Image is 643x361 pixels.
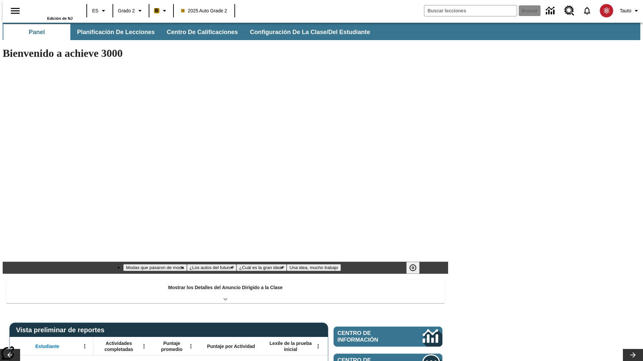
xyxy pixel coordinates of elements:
[596,2,617,19] button: Escoja un nuevo avatar
[181,7,227,14] span: 2025 Auto Grade 2
[151,5,171,17] button: Boost El color de la clase es anaranjado claro. Cambiar el color de la clase.
[542,2,560,20] a: Centro de información
[161,24,243,40] button: Centro de calificaciones
[600,4,613,17] img: avatar image
[92,7,98,14] span: ES
[3,23,640,40] div: Subbarra de navegación
[16,326,108,334] span: Vista preliminar de reportes
[123,264,187,271] button: Diapositiva 1 Modas que pasaron de moda
[236,264,287,271] button: Diapositiva 3 ¿Cuál es la gran idea?
[406,262,426,274] div: Pausar
[266,340,315,352] span: Lexile de la prueba inicial
[6,280,445,303] div: Mostrar los Detalles del Anuncio Dirigido a la Clase
[623,349,643,361] button: Carrusel de lecciones, seguir
[244,24,375,40] button: Configuración de la clase/del estudiante
[3,47,448,59] h1: Bienvenido a achieve 3000
[3,24,70,40] button: Panel
[334,327,442,347] a: Centro de información
[168,284,283,291] p: Mostrar los Detalles del Anuncio Dirigido a la Clase
[250,28,370,36] span: Configuración de la clase/del estudiante
[187,264,237,271] button: Diapositiva 2 ¿Los autos del futuro?
[5,1,25,21] button: Abrir el menú lateral
[118,7,135,14] span: Grado 2
[77,28,155,36] span: Planificación de lecciones
[155,6,158,15] span: B
[287,264,341,271] button: Diapositiva 4 Una idea, mucho trabajo
[167,28,238,36] span: Centro de calificaciones
[406,262,420,274] button: Pausar
[115,5,147,17] button: Grado: Grado 2, Elige un grado
[29,28,45,36] span: Panel
[3,24,376,40] div: Subbarra de navegación
[29,3,73,16] a: Portada
[80,341,90,351] button: Abrir menú
[47,16,73,20] span: Edición de NJ
[35,343,60,349] span: Estudiante
[89,5,111,17] button: Lenguaje: ES, Selecciona un idioma
[578,2,596,19] a: Notificaciones
[338,330,400,343] span: Centro de información
[156,340,188,352] span: Puntaje promedio
[72,24,160,40] button: Planificación de lecciones
[97,340,141,352] span: Actividades completadas
[424,5,517,16] input: Buscar campo
[207,343,255,349] span: Puntaje por Actividad
[620,7,631,14] span: Tauto
[139,341,149,351] button: Abrir menú
[617,5,643,17] button: Perfil/Configuración
[313,341,323,351] button: Abrir menú
[560,2,578,20] a: Centro de recursos, Se abrirá en una pestaña nueva.
[186,341,196,351] button: Abrir menú
[29,2,73,20] div: Portada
